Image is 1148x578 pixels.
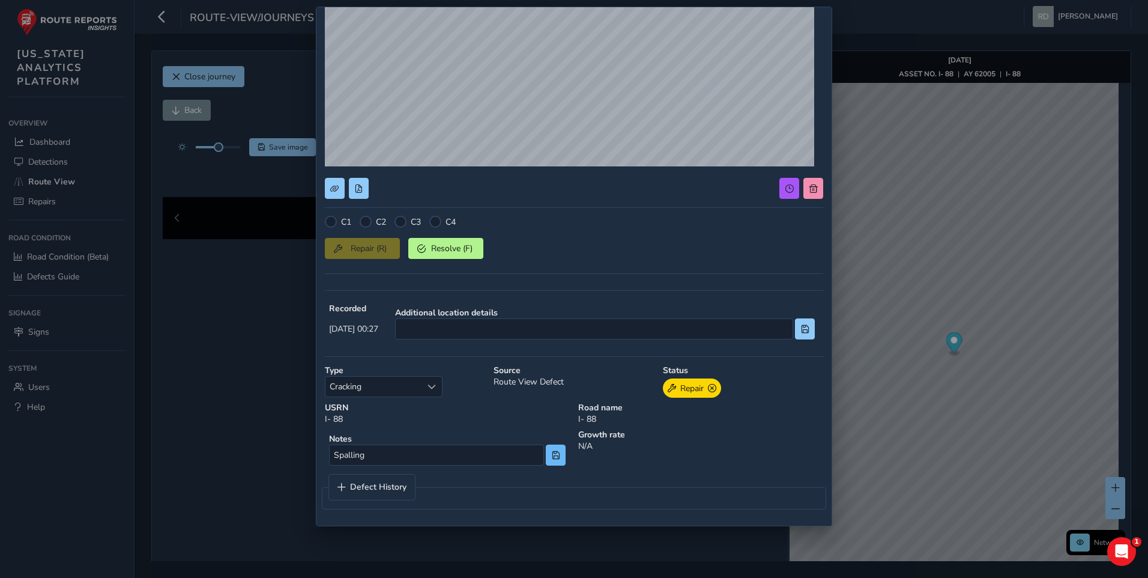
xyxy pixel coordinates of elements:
[446,216,456,228] label: C4
[395,307,815,318] strong: Additional location details
[430,243,474,254] span: Resolve (F)
[321,398,574,429] div: I- 88
[341,216,351,228] label: C1
[329,433,566,445] strong: Notes
[329,323,378,335] span: [DATE] 00:27
[574,398,827,429] div: I- 88
[411,216,421,228] label: C3
[494,365,654,376] strong: Source
[350,483,406,491] span: Defect History
[325,365,485,376] strong: Type
[489,360,658,402] div: Route View Defect
[680,382,704,395] span: Repair
[663,365,823,376] strong: Status
[578,402,823,413] strong: Road name
[1132,537,1141,547] span: 1
[325,377,422,397] span: Cracking
[408,238,483,259] button: Resolve (F)
[574,425,827,474] div: N/A
[376,216,386,228] label: C2
[325,402,570,413] strong: USRN
[329,475,415,500] a: Defect History
[1107,537,1136,566] iframe: Intercom live chat
[329,303,378,314] strong: Recorded
[422,377,442,397] div: Select a type
[578,429,823,440] strong: Growth rate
